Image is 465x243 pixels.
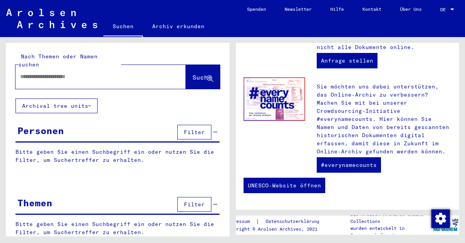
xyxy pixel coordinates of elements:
[177,197,211,212] button: Filter
[225,218,256,226] a: Impressum
[15,148,220,164] p: Bitte geben Sie einen Suchbegriff ein oder nutzen Sie die Filter, um Suchertreffer zu erhalten.
[244,178,325,193] a: UNESCO-Website öffnen
[184,201,205,208] span: Filter
[192,73,212,81] span: Suche
[317,157,381,173] a: #everynamecounts
[350,211,431,225] p: Die Arolsen Archives Online-Collections
[17,124,64,138] div: Personen
[317,83,451,156] p: Sie möchten uns dabei unterstützen, das Online-Archiv zu verbessern? Machen Sie mit bei unserer C...
[186,65,220,89] button: Suche
[244,77,305,121] img: enc.jpg
[17,196,52,210] div: Themen
[431,209,450,228] img: Zustimmung ändern
[6,9,97,28] img: Arolsen_neg.svg
[225,218,329,226] div: |
[440,7,449,12] span: DE
[177,125,211,139] button: Filter
[143,17,214,36] a: Archiv erkunden
[259,218,329,226] a: Datenschutzerklärung
[350,225,431,239] p: wurden entwickelt in Partnerschaft mit
[103,17,143,37] a: Suchen
[18,53,98,68] mat-label: Nach Themen oder Namen suchen
[317,53,377,68] a: Anfrage stellen
[15,99,98,113] button: Archival tree units
[225,226,329,233] p: Copyright © Arolsen Archives, 2021
[184,129,205,136] span: Filter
